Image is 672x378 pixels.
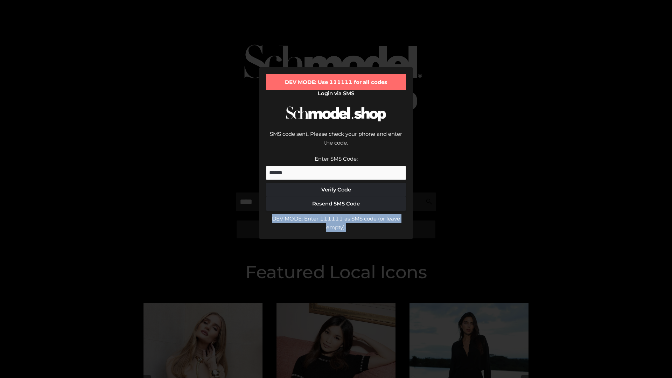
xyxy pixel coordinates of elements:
div: SMS code sent. Please check your phone and enter the code. [266,129,406,154]
img: Schmodel Logo [283,100,388,128]
h2: Login via SMS [266,90,406,97]
div: DEV MODE: Enter 111111 as SMS code (or leave empty). [266,214,406,232]
button: Resend SMS Code [266,197,406,211]
label: Enter SMS Code: [315,155,358,162]
div: DEV MODE: Use 111111 for all codes [266,74,406,90]
button: Verify Code [266,183,406,197]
